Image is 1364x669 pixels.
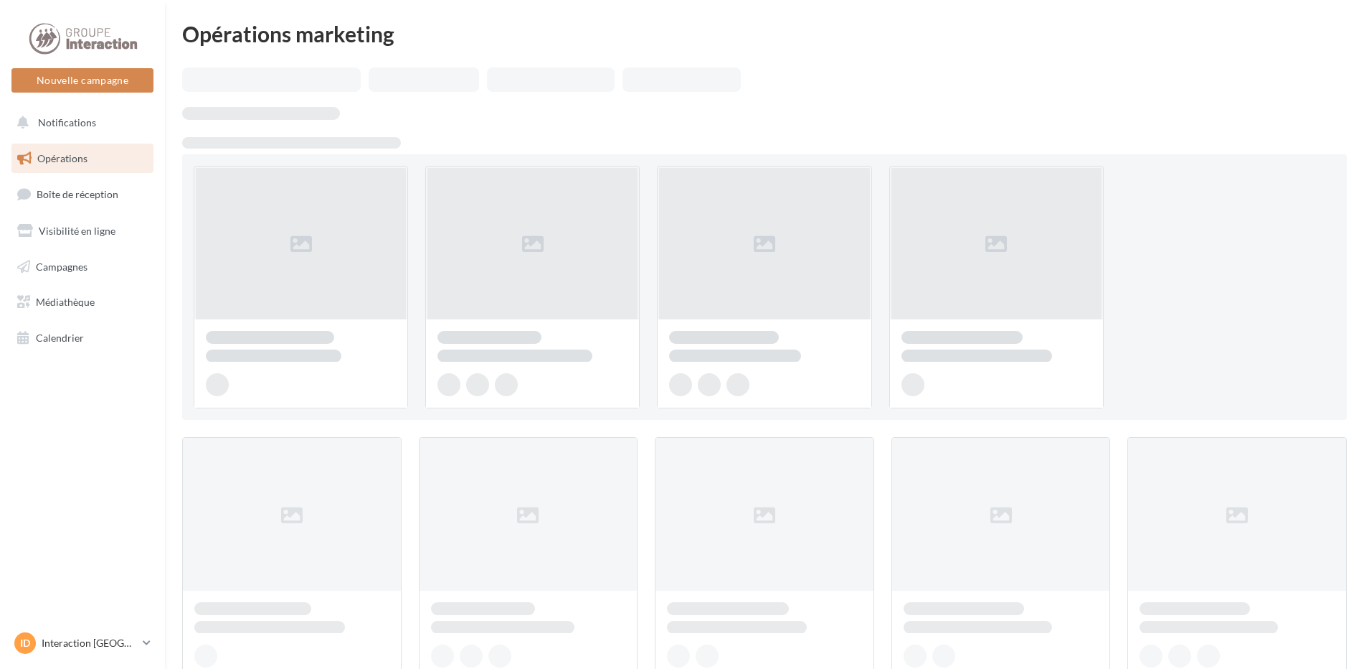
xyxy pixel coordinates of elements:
[11,68,153,93] button: Nouvelle campagne
[37,188,118,200] span: Boîte de réception
[42,636,137,650] p: Interaction [GEOGRAPHIC_DATA]
[36,332,84,344] span: Calendrier
[9,323,156,353] a: Calendrier
[182,23,1347,45] div: Opérations marketing
[11,630,153,657] a: ID Interaction [GEOGRAPHIC_DATA]
[9,179,156,210] a: Boîte de réception
[9,108,151,138] button: Notifications
[37,152,87,164] span: Opérations
[39,225,115,237] span: Visibilité en ligne
[20,636,30,650] span: ID
[38,116,96,128] span: Notifications
[9,216,156,246] a: Visibilité en ligne
[36,260,87,272] span: Campagnes
[9,252,156,282] a: Campagnes
[9,287,156,317] a: Médiathèque
[36,296,95,308] span: Médiathèque
[9,144,156,174] a: Opérations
